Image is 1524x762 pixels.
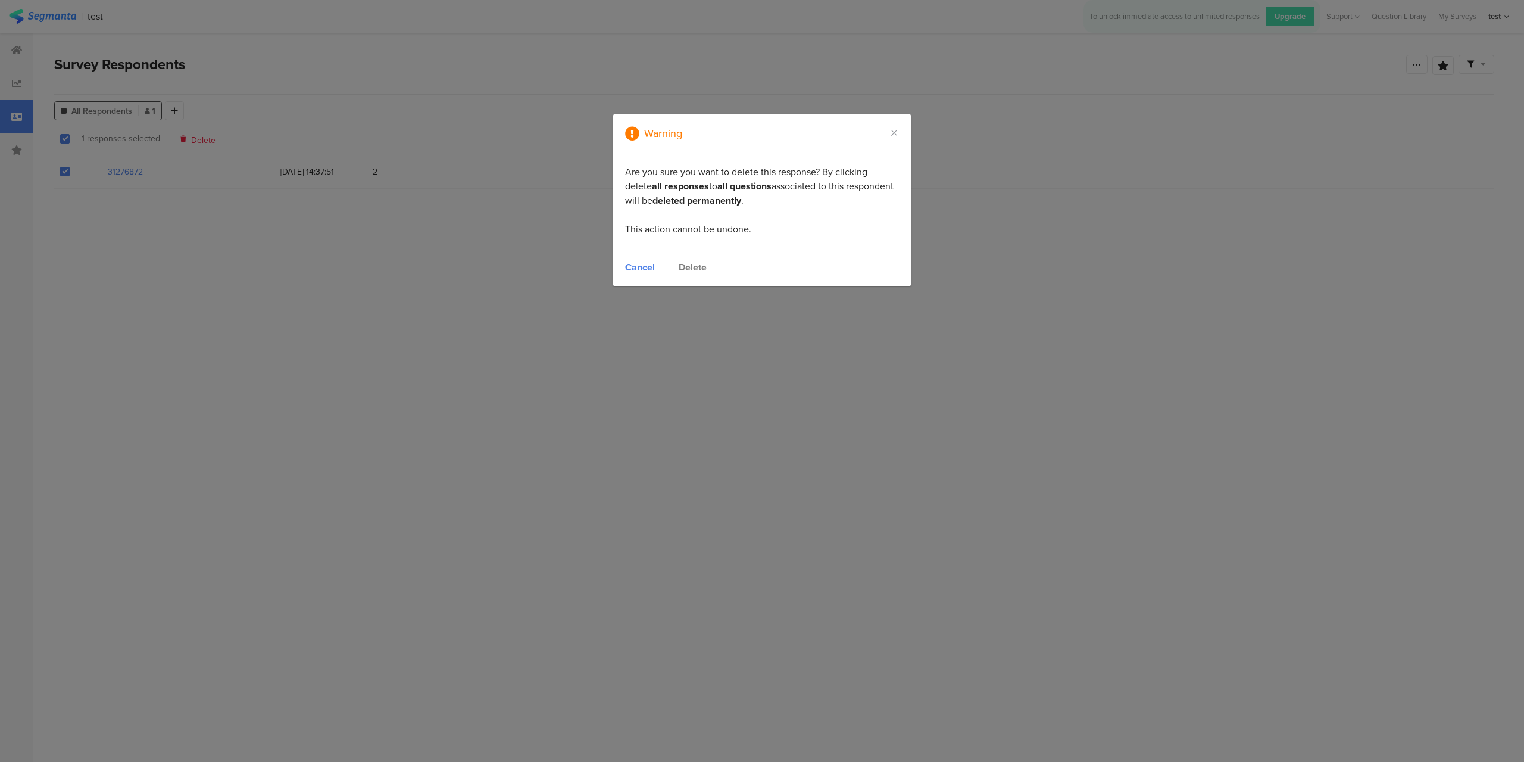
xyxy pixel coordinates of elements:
[652,179,709,193] b: all responses
[652,194,741,207] b: deleted permanently
[613,114,911,286] div: dialog
[717,179,772,193] b: all questions
[679,260,707,274] div: Delete
[644,128,682,139] div: Warning
[625,260,655,274] div: Cancel
[889,126,899,140] button: Close
[625,165,894,236] span: Are you sure you want to delete this response? By clicking delete to associated to this responden...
